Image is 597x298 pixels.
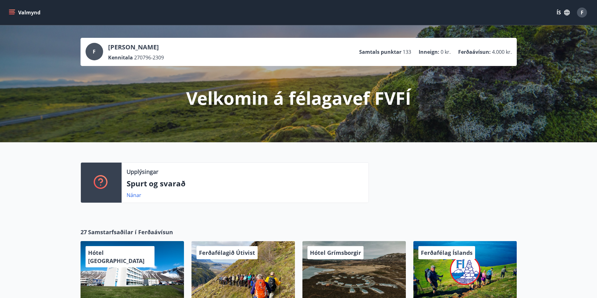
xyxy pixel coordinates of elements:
[199,249,255,256] span: Ferðafélagið Útivist
[310,249,361,256] span: Hótel Grímsborgir
[492,48,512,55] span: 4.000 kr.
[93,48,96,55] span: F
[88,249,144,265] span: Hótel [GEOGRAPHIC_DATA]
[359,48,401,55] p: Samtals punktar
[421,249,473,256] span: Ferðafélag Íslands
[574,5,589,20] button: F
[108,54,133,61] p: Kennitala
[81,228,87,236] span: 27
[419,48,439,55] p: Inneign :
[403,48,411,55] span: 133
[108,43,164,52] p: [PERSON_NAME]
[127,178,364,189] p: Spurt og svarað
[127,192,141,199] a: Nánar
[127,168,158,176] p: Upplýsingar
[458,48,491,55] p: Ferðaávísun :
[88,228,173,236] span: Samstarfsaðilar í Ferðaávísun
[553,7,573,18] button: ÍS
[581,9,584,16] span: F
[8,7,43,18] button: menu
[186,86,411,110] p: Velkomin á félagavef FVFÍ
[134,54,164,61] span: 270796-2309
[441,48,451,55] span: 0 kr.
